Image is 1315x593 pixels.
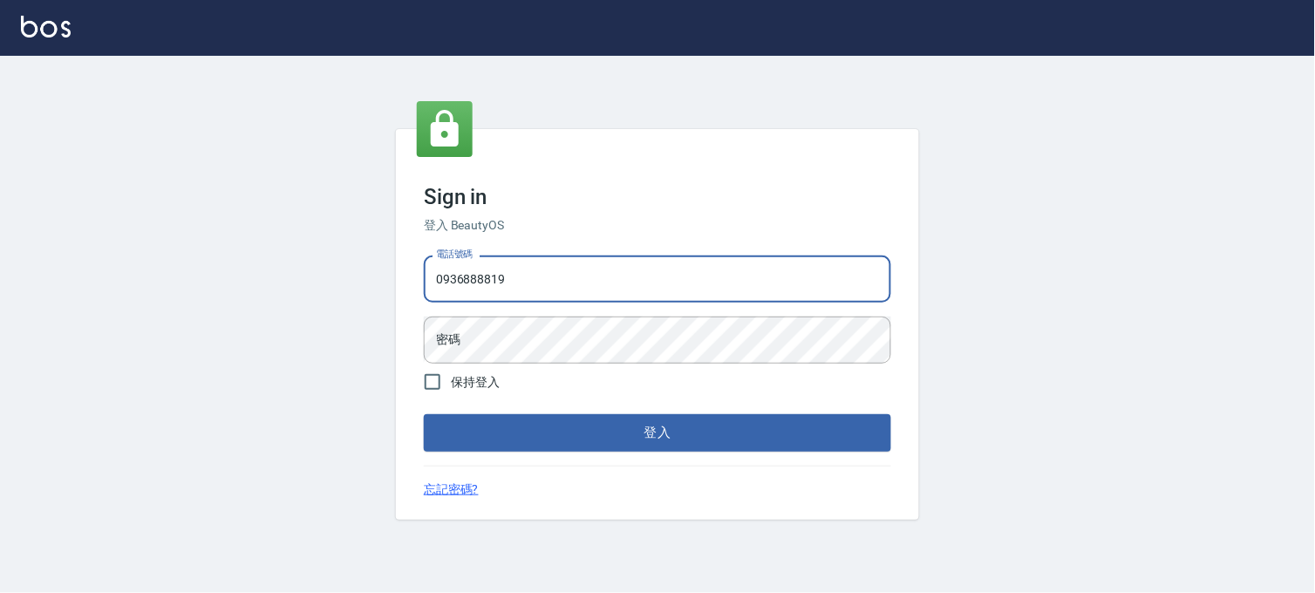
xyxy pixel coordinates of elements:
[424,414,891,451] button: 登入
[424,481,479,499] a: 忘記密碼?
[21,16,71,37] img: Logo
[424,216,891,235] h6: 登入 BeautyOS
[424,185,891,209] h3: Sign in
[436,248,473,261] label: 電話號碼
[451,373,500,392] span: 保持登入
